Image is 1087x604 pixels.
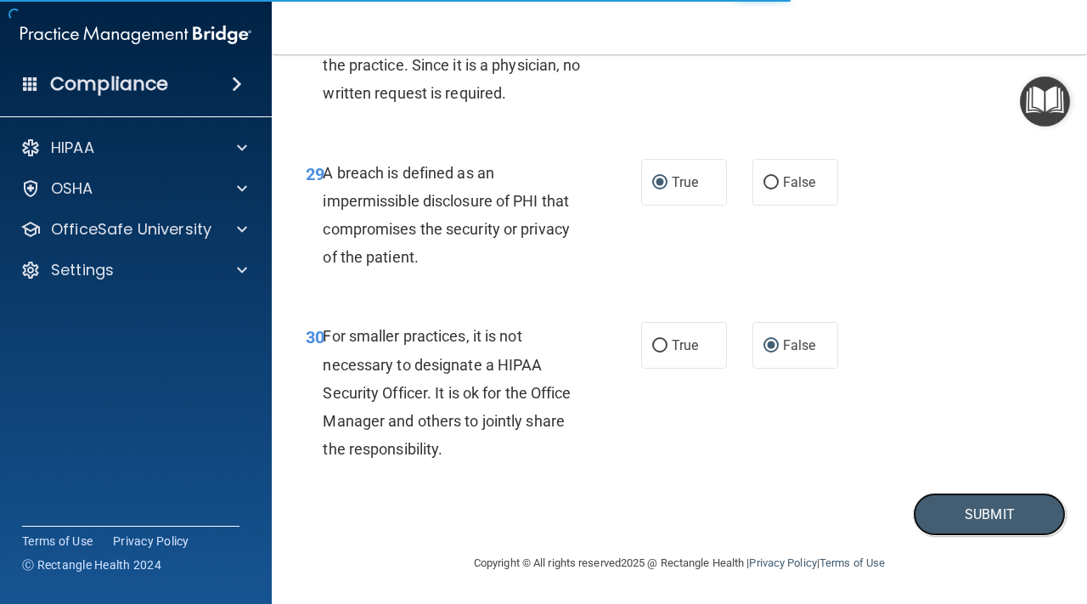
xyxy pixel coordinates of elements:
[763,177,779,189] input: False
[50,72,168,96] h4: Compliance
[306,164,324,184] span: 29
[22,556,161,573] span: Ⓒ Rectangle Health 2024
[652,340,667,353] input: True
[51,138,94,158] p: HIPAA
[749,556,816,569] a: Privacy Policy
[672,174,698,190] span: True
[20,138,247,158] a: HIPAA
[323,164,570,267] span: A breach is defined as an impermissible disclosure of PHI that compromises the security or privac...
[913,493,1066,536] button: Submit
[763,340,779,353] input: False
[323,327,571,458] span: For smaller practices, it is not necessary to designate a HIPAA Security Officer. It is ok for th...
[1002,487,1067,551] iframe: Drift Widget Chat Controller
[20,178,247,199] a: OSHA
[369,536,989,590] div: Copyright © All rights reserved 2025 @ Rectangle Health | |
[1020,76,1070,127] button: Open Resource Center
[51,260,114,280] p: Settings
[652,177,667,189] input: True
[20,219,247,240] a: OfficeSafe University
[22,533,93,550] a: Terms of Use
[783,174,816,190] span: False
[306,327,324,347] span: 30
[20,18,251,52] img: PMB logo
[819,556,885,569] a: Terms of Use
[783,337,816,353] span: False
[51,178,93,199] p: OSHA
[113,533,189,550] a: Privacy Policy
[20,260,247,280] a: Settings
[672,337,698,353] span: True
[51,219,211,240] p: OfficeSafe University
